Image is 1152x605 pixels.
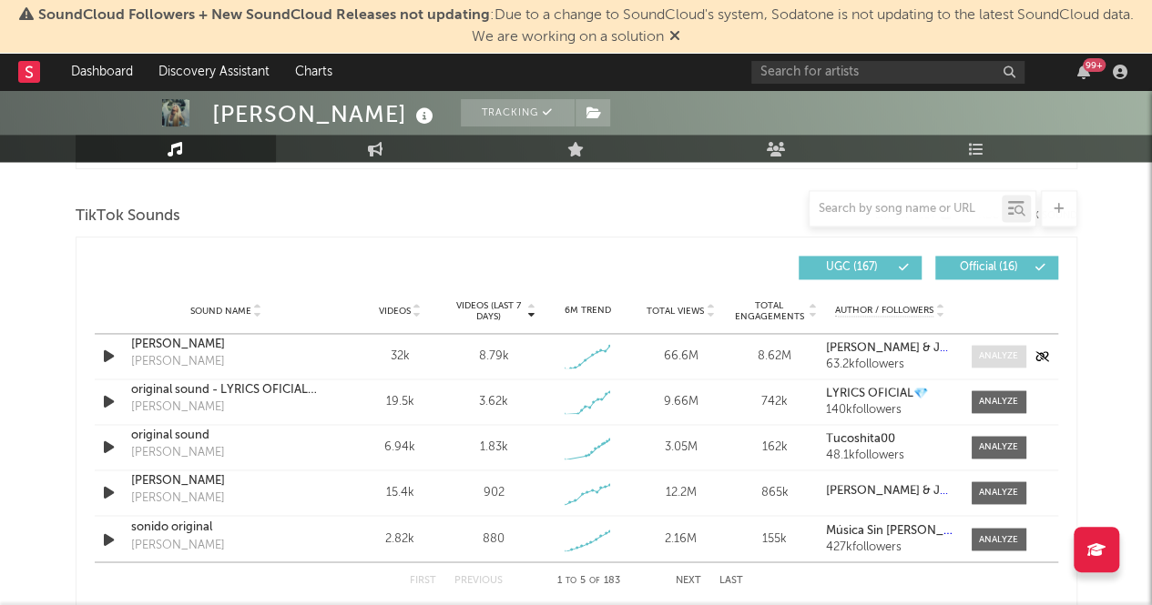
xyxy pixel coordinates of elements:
[358,529,443,548] div: 2.82k
[826,388,928,399] strong: LYRICS OFICIAL💎
[638,484,723,502] div: 12.2M
[38,8,1134,45] span: : Due to a change to SoundCloud's system, Sodatone is not updating to the latest SoundCloud data....
[947,262,1031,273] span: Official ( 16 )
[451,300,525,322] span: Videos (last 7 days)
[131,336,321,354] a: [PERSON_NAME]
[131,353,225,371] div: [PERSON_NAME]
[647,306,704,317] span: Total Views
[1077,65,1090,79] button: 99+
[545,304,629,318] div: 6M Trend
[935,256,1058,279] button: Official(16)
[826,540,953,553] div: 427k followers
[826,485,953,498] a: [PERSON_NAME] & JQuiles
[676,575,701,585] button: Next
[131,489,225,508] div: [PERSON_NAME]
[358,393,443,411] div: 19.5k
[732,348,817,366] div: 8.62M
[282,54,345,90] a: Charts
[1083,58,1106,72] div: 99 +
[826,449,953,462] div: 48.1k followers
[826,388,953,400] a: LYRICS OFICIAL💎
[461,99,575,126] button: Tracking
[479,439,507,457] div: 1.83k
[732,529,817,548] div: 155k
[669,30,680,45] span: Dismiss
[131,536,225,554] div: [PERSON_NAME]
[638,393,723,411] div: 9.66M
[146,54,282,90] a: Discovery Assistant
[826,433,895,445] strong: Tucoshita00
[454,575,503,585] button: Previous
[732,484,817,502] div: 865k
[131,444,225,462] div: [PERSON_NAME]
[826,342,953,355] a: [PERSON_NAME] & JQuiles
[589,576,600,584] span: of
[751,61,1025,84] input: Search for artists
[638,348,723,366] div: 66.6M
[483,484,504,502] div: 902
[638,439,723,457] div: 3.05M
[826,342,974,354] strong: [PERSON_NAME] & JQuiles
[358,484,443,502] div: 15.4k
[732,439,817,457] div: 162k
[732,300,806,322] span: Total Engagements
[732,393,817,411] div: 742k
[479,393,508,411] div: 3.62k
[131,518,321,536] a: sonido original
[826,433,953,446] a: Tucoshita00
[379,306,411,317] span: Videos
[826,404,953,417] div: 140k followers
[835,305,933,317] span: Author / Followers
[190,306,251,317] span: Sound Name
[539,570,639,591] div: 1 5 183
[38,8,490,23] span: SoundCloud Followers + New SoundCloud Releases not updating
[358,439,443,457] div: 6.94k
[826,524,980,536] strong: Música Sin [PERSON_NAME]
[483,529,505,548] div: 880
[826,358,953,371] div: 63.2k followers
[478,348,508,366] div: 8.79k
[358,348,443,366] div: 32k
[212,99,438,129] div: [PERSON_NAME]
[58,54,146,90] a: Dashboard
[638,529,723,548] div: 2.16M
[810,262,894,273] span: UGC ( 167 )
[810,202,1002,217] input: Search by song name or URL
[719,575,743,585] button: Last
[826,485,974,497] strong: [PERSON_NAME] & JQuiles
[826,524,953,537] a: Música Sin [PERSON_NAME]
[131,472,321,490] a: [PERSON_NAME]
[131,398,225,417] div: [PERSON_NAME]
[799,256,922,279] button: UGC(167)
[131,427,321,445] a: original sound
[566,576,576,584] span: to
[410,575,436,585] button: First
[131,381,321,399] a: original sound - LYRICS OFICIAL💎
